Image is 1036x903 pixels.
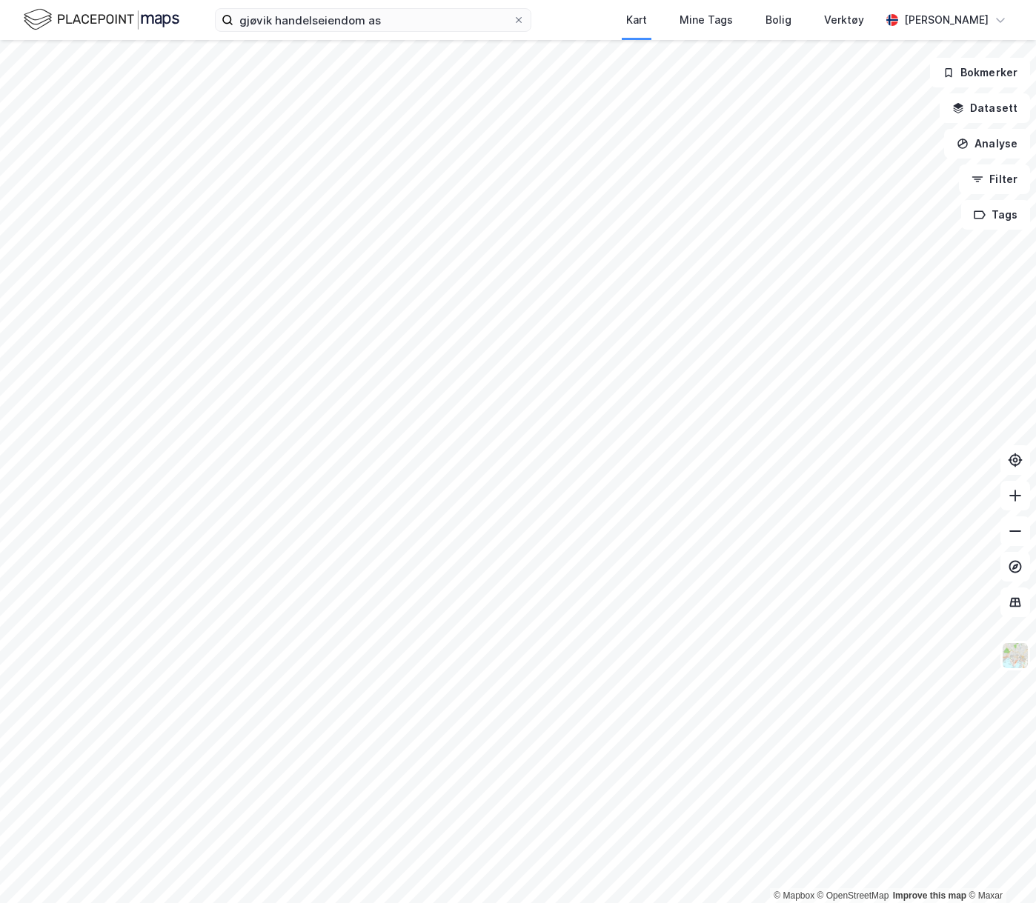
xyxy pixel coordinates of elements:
a: OpenStreetMap [817,890,889,901]
button: Filter [959,164,1030,194]
div: Bolig [766,11,791,29]
div: Mine Tags [680,11,733,29]
a: Mapbox [774,890,814,901]
div: [PERSON_NAME] [904,11,989,29]
button: Bokmerker [930,58,1030,87]
button: Analyse [944,129,1030,159]
iframe: Chat Widget [962,832,1036,903]
input: Søk på adresse, matrikkel, gårdeiere, leietakere eller personer [233,9,513,31]
img: Z [1001,642,1029,670]
div: Verktøy [824,11,864,29]
img: logo.f888ab2527a4732fd821a326f86c7f29.svg [24,7,179,33]
button: Datasett [940,93,1030,123]
div: Kart [626,11,647,29]
button: Tags [961,200,1030,230]
a: Improve this map [893,890,966,901]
